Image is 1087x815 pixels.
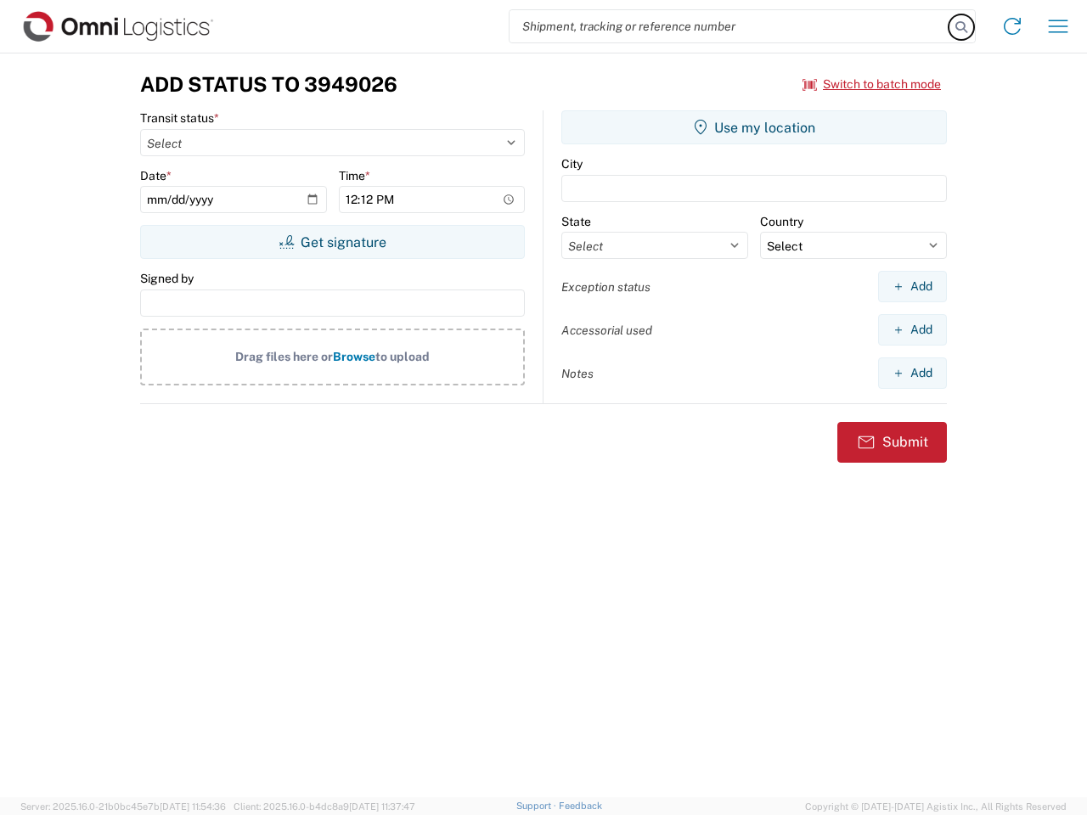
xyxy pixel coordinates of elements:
[805,799,1067,814] span: Copyright © [DATE]-[DATE] Agistix Inc., All Rights Reserved
[235,350,333,363] span: Drag files here or
[516,801,559,811] a: Support
[20,801,226,812] span: Server: 2025.16.0-21b0bc45e7b
[333,350,375,363] span: Browse
[349,801,415,812] span: [DATE] 11:37:47
[878,357,947,389] button: Add
[561,323,652,338] label: Accessorial used
[561,366,594,381] label: Notes
[561,156,583,171] label: City
[837,422,947,463] button: Submit
[561,214,591,229] label: State
[140,271,194,286] label: Signed by
[140,110,219,126] label: Transit status
[803,70,941,98] button: Switch to batch mode
[339,168,370,183] label: Time
[559,801,602,811] a: Feedback
[140,225,525,259] button: Get signature
[375,350,430,363] span: to upload
[234,801,415,812] span: Client: 2025.16.0-b4dc8a9
[878,271,947,302] button: Add
[561,279,651,295] label: Exception status
[760,214,803,229] label: Country
[140,72,397,97] h3: Add Status to 3949026
[510,10,949,42] input: Shipment, tracking or reference number
[878,314,947,346] button: Add
[140,168,172,183] label: Date
[561,110,947,144] button: Use my location
[160,801,226,812] span: [DATE] 11:54:36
